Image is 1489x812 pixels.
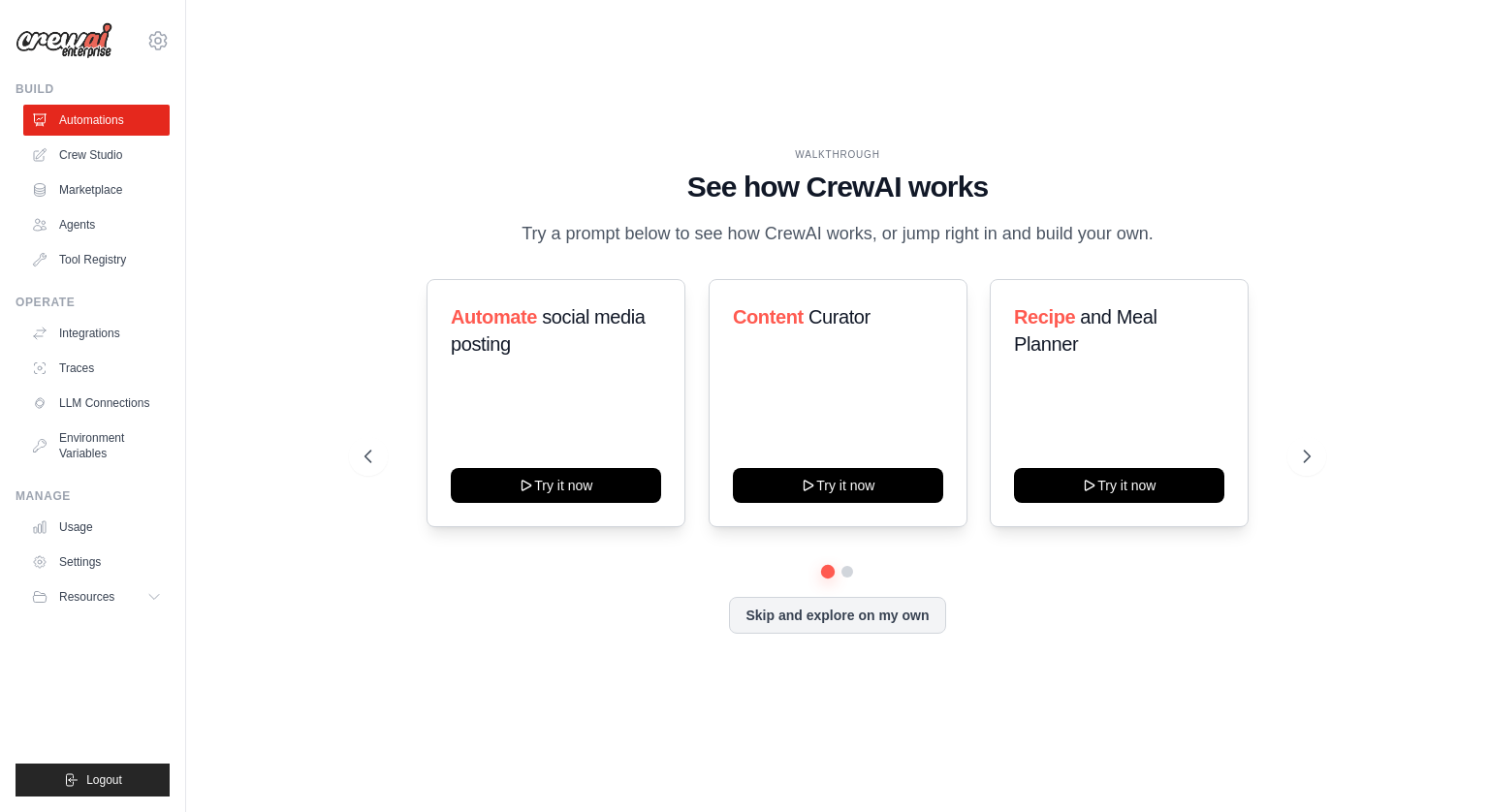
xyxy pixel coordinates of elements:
[86,772,122,788] span: Logout
[23,105,170,136] a: Automations
[364,170,1311,204] h1: See how CrewAI works
[364,147,1311,162] div: WALKTHROUGH
[59,589,114,605] span: Resources
[16,22,112,59] img: Logo
[16,764,170,796] button: Logout
[23,140,170,171] a: Crew Studio
[23,547,170,578] a: Settings
[808,306,871,328] span: Curator
[1014,468,1224,503] button: Try it now
[23,512,170,543] a: Usage
[451,306,537,328] span: Automate
[1014,306,1156,355] span: and Meal Planner
[512,220,1163,248] p: Try a prompt below to see how CrewAI works, or jump right in and build your own.
[451,306,646,355] span: social media posting
[23,209,170,240] a: Agents
[733,468,943,503] button: Try it now
[23,581,170,612] button: Resources
[451,468,661,503] button: Try it now
[23,388,170,419] a: LLM Connections
[16,488,170,504] div: Manage
[23,244,170,275] a: Tool Registry
[16,295,170,310] div: Operate
[729,597,945,634] button: Skip and explore on my own
[23,318,170,349] a: Integrations
[1014,306,1075,328] span: Recipe
[16,81,170,97] div: Build
[23,422,170,469] a: Environment Variables
[23,174,170,205] a: Marketplace
[733,306,804,328] span: Content
[23,353,170,384] a: Traces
